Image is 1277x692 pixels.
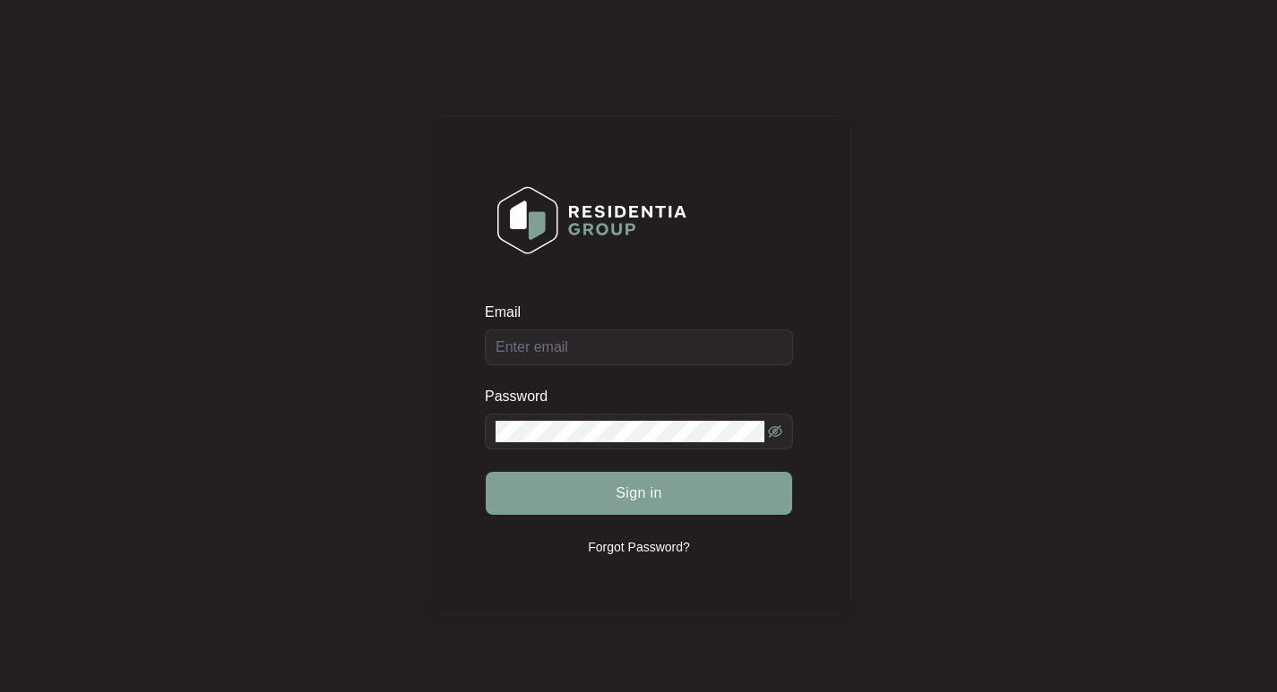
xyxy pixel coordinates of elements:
[496,421,764,442] input: Password
[485,303,533,321] label: Email
[486,472,792,515] button: Sign in
[485,329,793,365] input: Email
[768,424,782,439] span: eye-invisible
[616,483,662,504] span: Sign in
[485,388,561,406] label: Password
[486,175,698,266] img: Login Logo
[588,538,690,556] p: Forgot Password?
